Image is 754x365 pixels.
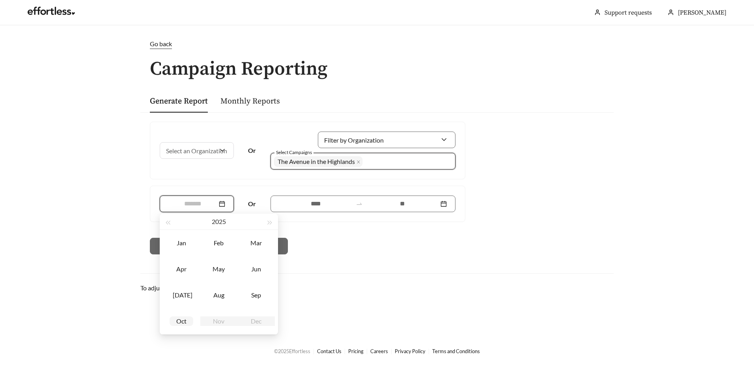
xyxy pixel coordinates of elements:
[163,308,200,334] td: 2025-10
[170,238,193,248] div: Jan
[237,282,275,308] td: 2025-09
[274,348,310,354] span: © 2025 Effortless
[150,40,172,47] span: Go back
[248,147,256,154] strong: Or
[244,264,268,274] div: Jun
[248,200,256,207] strong: Or
[237,256,275,282] td: 2025-06
[170,290,193,300] div: [DATE]
[317,348,342,354] a: Contact Us
[150,96,208,106] a: Generate Report
[140,39,614,49] a: Go back
[244,238,268,248] div: Mar
[432,348,480,354] a: Terms and Conditions
[356,160,360,164] span: close
[678,9,726,17] span: [PERSON_NAME]
[170,316,193,326] div: Oct
[200,256,238,282] td: 2025-05
[207,290,231,300] div: Aug
[212,214,226,230] button: 2025
[278,158,355,165] span: The Avenue in the Highlands
[207,238,231,248] div: Feb
[207,264,231,274] div: May
[356,200,363,207] span: to
[200,230,238,256] td: 2025-02
[605,9,652,17] a: Support requests
[395,348,426,354] a: Privacy Policy
[220,96,280,106] a: Monthly Reports
[244,290,268,300] div: Sep
[370,348,388,354] a: Careers
[348,348,364,354] a: Pricing
[163,230,200,256] td: 2025-01
[163,256,200,282] td: 2025-04
[140,284,274,292] span: To adjust email preferences, visit the page.
[163,282,200,308] td: 2025-07
[200,282,238,308] td: 2025-08
[170,264,193,274] div: Apr
[237,230,275,256] td: 2025-03
[140,59,614,80] h1: Campaign Reporting
[356,200,363,207] span: swap-right
[150,238,217,254] button: Download CSV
